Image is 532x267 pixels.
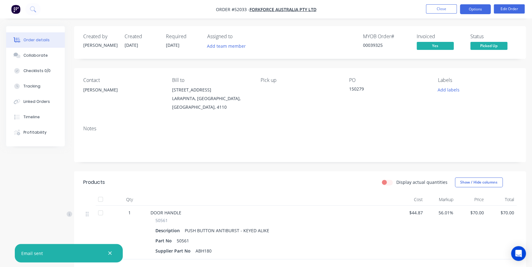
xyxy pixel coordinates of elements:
div: Required [166,34,200,39]
button: Edit Order [494,4,525,14]
div: 150279 [349,86,426,94]
div: 00039325 [363,42,409,48]
div: Part No [155,236,174,245]
div: 50561 [174,236,192,245]
span: $70.00 [489,209,514,216]
div: [STREET_ADDRESS]LARAPINTA, [GEOGRAPHIC_DATA], [GEOGRAPHIC_DATA], 4110 [172,86,250,111]
span: $44.87 [397,209,423,216]
div: Cost [395,193,425,206]
div: Products [83,179,105,186]
span: [DATE] [166,42,179,48]
div: Collaborate [23,53,48,58]
div: ABH180 [193,246,214,255]
button: Show / Hide columns [455,177,503,187]
div: Description [155,226,182,235]
div: Created [125,34,159,39]
div: [PERSON_NAME] [83,42,117,48]
div: Total [486,193,517,206]
button: Timeline [6,109,65,125]
div: [PERSON_NAME] [83,86,162,105]
span: 56.01% [428,209,453,216]
img: Factory [11,5,20,14]
div: PO [349,77,428,83]
div: Pick up [261,77,339,83]
span: Picked Up [470,42,507,50]
div: Tracking [23,83,40,89]
button: Tracking [6,79,65,94]
div: Open Intercom Messenger [511,246,526,261]
button: Options [460,4,491,14]
div: Supplier Part No [155,246,193,255]
div: [PERSON_NAME] [83,86,162,94]
div: Notes [83,126,517,131]
div: Order details [23,37,50,43]
div: Assigned to [207,34,269,39]
span: [DATE] [125,42,138,48]
div: Email sent [21,250,43,257]
div: Labels [438,77,517,83]
div: Markup [425,193,456,206]
span: Order #52033 - [216,6,250,12]
button: Add labels [434,86,463,94]
div: Invoiced [417,34,463,39]
div: Price [456,193,486,206]
div: PUSH BUTTON ANTIBURST - KEYED ALIKE [182,226,272,235]
div: Timeline [23,114,40,120]
button: Order details [6,32,65,48]
label: Display actual quantities [396,179,447,185]
div: MYOB Order # [363,34,409,39]
button: Picked Up [470,42,507,51]
div: Qty [111,193,148,206]
div: LARAPINTA, [GEOGRAPHIC_DATA], [GEOGRAPHIC_DATA], 4110 [172,94,250,111]
button: Add team member [204,42,249,50]
span: $70.00 [458,209,484,216]
span: DOOR HANDLE [151,210,181,216]
div: Checklists 0/0 [23,68,51,74]
div: Status [470,34,517,39]
span: 1 [128,209,131,216]
button: Checklists 0/0 [6,63,65,79]
div: Bill to [172,77,250,83]
div: Contact [83,77,162,83]
span: Yes [417,42,454,50]
div: Created by [83,34,117,39]
button: Collaborate [6,48,65,63]
a: FORKFORCE AUSTRALIA PTY LTD [250,6,316,12]
div: [STREET_ADDRESS] [172,86,250,94]
div: Linked Orders [23,99,50,104]
button: Profitability [6,125,65,140]
button: Add team member [207,42,249,50]
button: Linked Orders [6,94,65,109]
span: 50561 [155,217,168,224]
div: Profitability [23,130,47,135]
button: Close [426,4,457,14]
